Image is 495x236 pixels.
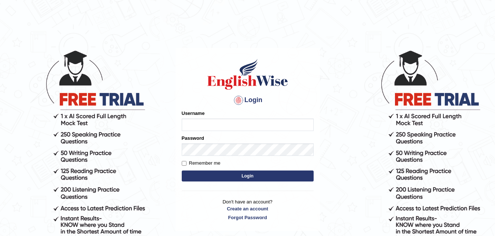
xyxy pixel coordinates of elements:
img: Logo of English Wise sign in for intelligent practice with AI [206,58,289,91]
p: Don't have an account? [182,198,314,221]
label: Username [182,110,205,117]
label: Remember me [182,160,221,167]
a: Forgot Password [182,214,314,221]
input: Remember me [182,161,186,166]
label: Password [182,135,204,142]
button: Login [182,171,314,181]
h4: Login [182,94,314,106]
a: Create an account [182,205,314,212]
